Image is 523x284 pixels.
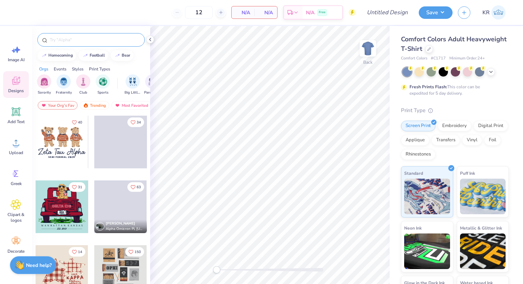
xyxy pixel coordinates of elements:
[79,50,108,61] button: football
[37,74,51,95] div: filter for Sorority
[213,266,220,273] div: Accessibility label
[96,74,110,95] div: filter for Sports
[401,56,427,62] span: Comfort Colors
[89,66,110,72] div: Print Types
[80,101,109,110] div: Trending
[361,5,413,20] input: Untitled Design
[97,90,109,95] span: Sports
[410,84,447,90] strong: Fresh Prints Flash:
[4,212,28,223] span: Clipart & logos
[111,50,133,61] button: bear
[69,182,85,192] button: Like
[137,121,141,124] span: 34
[83,103,89,108] img: trending.gif
[474,121,508,131] div: Digital Print
[401,149,435,160] div: Rhinestones
[79,90,87,95] span: Club
[7,248,25,254] span: Decorate
[134,250,141,254] span: 150
[60,78,68,86] img: Fraternity Image
[56,74,72,95] button: filter button
[54,66,67,72] div: Events
[401,121,435,131] div: Screen Print
[460,179,506,214] img: Puff Ink
[491,5,506,20] img: Kaylee Rivera
[404,233,450,269] img: Neon Ink
[79,78,87,86] img: Club Image
[37,50,76,61] button: homecoming
[127,182,144,192] button: Like
[56,74,72,95] div: filter for Fraternity
[125,74,141,95] div: filter for Big Little Reveal
[460,169,475,177] span: Puff Ink
[122,53,130,57] div: bear
[144,74,160,95] button: filter button
[76,74,90,95] button: filter button
[144,90,160,95] span: Parent's Weekend
[401,35,507,53] span: Comfort Colors Adult Heavyweight T-Shirt
[26,262,52,269] strong: Need help?
[90,53,105,57] div: football
[40,78,48,86] img: Sorority Image
[432,135,460,146] div: Transfers
[72,66,84,72] div: Styles
[9,150,23,156] span: Upload
[125,247,144,257] button: Like
[404,179,450,214] img: Standard
[37,74,51,95] button: filter button
[431,56,446,62] span: # C1717
[438,121,471,131] div: Embroidery
[462,135,482,146] div: Vinyl
[236,9,250,16] span: N/A
[8,88,24,94] span: Designs
[401,106,509,115] div: Print Type
[78,121,82,124] span: 40
[49,36,140,43] input: Try "Alpha"
[38,90,51,95] span: Sorority
[404,224,422,232] span: Neon Ink
[127,117,144,127] button: Like
[96,74,110,95] button: filter button
[106,226,144,232] span: Alpha Omicron Pi, [US_STATE] A&M University
[69,247,85,257] button: Like
[129,78,137,86] img: Big Little Reveal Image
[56,90,72,95] span: Fraternity
[111,101,152,110] div: Most Favorited
[484,135,501,146] div: Foil
[78,250,82,254] span: 14
[106,221,135,226] span: [PERSON_NAME]
[482,9,490,17] span: KR
[319,10,326,15] span: Free
[137,185,141,189] span: 63
[479,5,509,20] a: KR
[419,6,453,19] button: Save
[115,103,120,108] img: most_fav.gif
[39,66,48,72] div: Orgs
[78,185,82,189] span: 31
[8,57,25,63] span: Image AI
[99,78,107,86] img: Sports Image
[259,9,273,16] span: N/A
[410,84,497,96] div: This color can be expedited for 5 day delivery.
[11,181,22,186] span: Greek
[401,135,429,146] div: Applique
[144,74,160,95] div: filter for Parent's Weekend
[404,169,423,177] span: Standard
[148,78,157,86] img: Parent's Weekend Image
[83,53,88,58] img: trend_line.gif
[38,101,78,110] div: Your Org's Fav
[125,74,141,95] button: filter button
[48,53,73,57] div: homecoming
[41,53,47,58] img: trend_line.gif
[361,41,375,56] img: Back
[460,224,502,232] span: Metallic & Glitter Ink
[125,90,141,95] span: Big Little Reveal
[306,9,315,16] span: N/A
[69,117,85,127] button: Like
[185,6,213,19] input: – –
[41,103,47,108] img: most_fav.gif
[460,233,506,269] img: Metallic & Glitter Ink
[449,56,485,62] span: Minimum Order: 24 +
[363,59,373,65] div: Back
[115,53,120,58] img: trend_line.gif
